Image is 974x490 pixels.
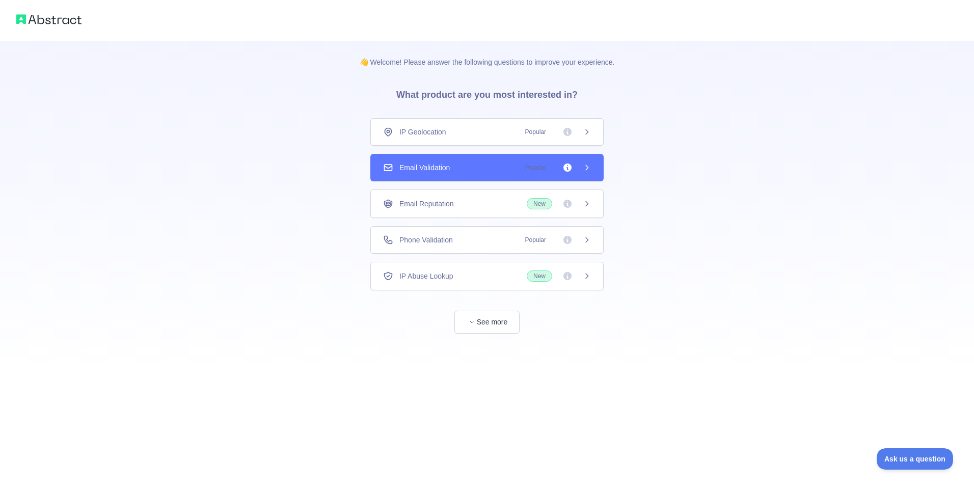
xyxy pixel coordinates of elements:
[399,199,454,209] span: Email Reputation
[399,127,446,137] span: IP Geolocation
[343,41,631,67] p: 👋 Welcome! Please answer the following questions to improve your experience.
[380,67,594,118] h3: What product are you most interested in?
[877,448,954,470] iframe: Toggle Customer Support
[399,162,450,173] span: Email Validation
[519,235,552,245] span: Popular
[399,235,453,245] span: Phone Validation
[527,198,552,209] span: New
[527,270,552,282] span: New
[454,311,520,334] button: See more
[16,12,82,26] img: Abstract logo
[519,162,552,173] span: Popular
[399,271,453,281] span: IP Abuse Lookup
[519,127,552,137] span: Popular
